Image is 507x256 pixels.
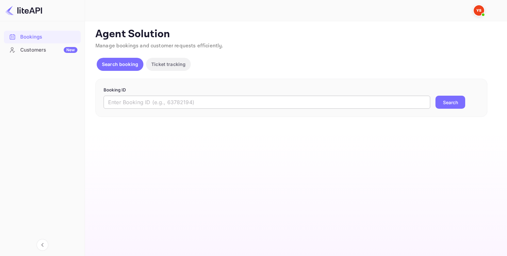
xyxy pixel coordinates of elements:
[95,28,495,41] p: Agent Solution
[64,47,77,53] div: New
[4,44,81,56] div: CustomersNew
[4,44,81,56] a: CustomersNew
[474,5,484,16] img: Yandex Support
[4,31,81,43] a: Bookings
[20,46,77,54] div: Customers
[95,42,223,49] span: Manage bookings and customer requests efficiently.
[102,61,138,68] p: Search booking
[37,239,48,251] button: Collapse navigation
[435,96,465,109] button: Search
[104,87,479,93] p: Booking ID
[104,96,430,109] input: Enter Booking ID (e.g., 63782194)
[5,5,42,16] img: LiteAPI logo
[20,33,77,41] div: Bookings
[151,61,186,68] p: Ticket tracking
